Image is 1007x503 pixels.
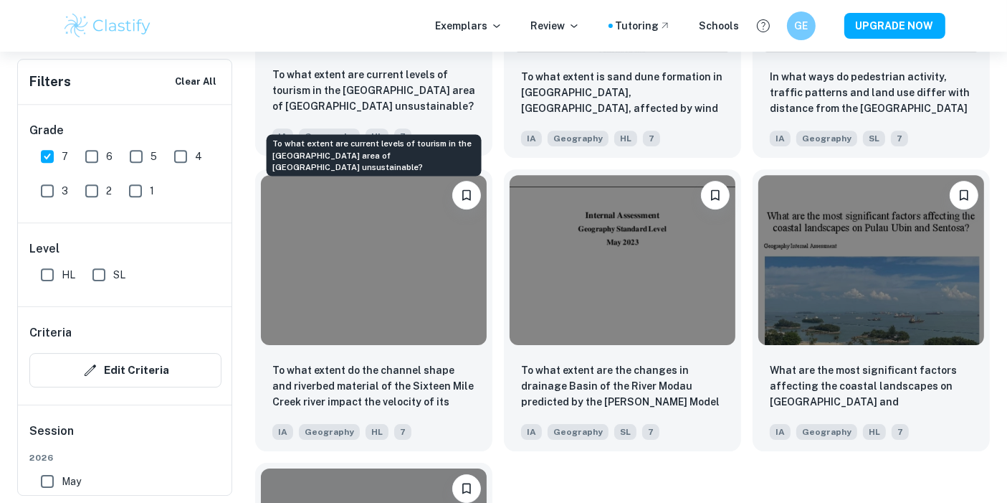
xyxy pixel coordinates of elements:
[770,69,973,118] p: In what ways do pedestrian activity, traffic patterns and land use differ with distance from the ...
[751,14,775,38] button: Help and Feedback
[614,131,637,146] span: HL
[106,149,113,164] span: 6
[452,474,481,503] button: Bookmark
[29,423,221,451] h6: Session
[521,69,724,118] p: To what extent is sand dune formation in Mambrui, Kilifi County, affected by wind processes, acid...
[787,11,816,40] button: GE
[770,424,791,440] span: IA
[394,424,411,440] span: 7
[272,424,293,440] span: IA
[195,149,202,164] span: 4
[29,353,221,387] button: Edit Criteria
[643,131,660,146] span: 7
[106,183,112,199] span: 2
[796,131,857,146] span: Geography
[616,18,671,34] a: Tutoring
[29,324,72,342] h6: Criteria
[151,149,157,164] span: 5
[299,424,360,440] span: Geography
[510,175,735,344] img: Geography IA example thumbnail: To what extent are the changes in draina
[150,183,154,199] span: 1
[62,474,81,489] span: May
[29,240,221,258] h6: Level
[272,67,475,114] p: To what extent are current levels of tourism in the Gion area of Kyoto unsustainable?
[548,131,609,146] span: Geography
[614,424,636,440] span: SL
[171,71,220,93] button: Clear All
[521,131,542,146] span: IA
[753,169,990,451] a: BookmarkWhat are the most significant factors affecting the coastal landscapes on Pulau Ubin and ...
[62,149,68,164] span: 7
[29,72,71,92] h6: Filters
[255,169,492,451] a: BookmarkTo what extent do the channel shape and riverbed material of the Sixteen Mile Creek river...
[770,131,791,146] span: IA
[844,13,945,39] button: UPGRADE NOW
[366,424,388,440] span: HL
[62,183,68,199] span: 3
[863,424,886,440] span: HL
[758,175,984,344] img: Geography IA example thumbnail: What are the most significant factors af
[950,181,978,210] button: Bookmark
[29,451,221,464] span: 2026
[436,18,502,34] p: Exemplars
[531,18,580,34] p: Review
[504,169,741,451] a: BookmarkTo what extent are the changes in drainage Basin of the River Modau predicted by the Brad...
[261,175,487,344] img: Geography IA example thumbnail: To what extent do the channel shape and
[863,131,885,146] span: SL
[642,424,659,440] span: 7
[891,131,908,146] span: 7
[793,18,809,34] h6: GE
[796,424,857,440] span: Geography
[548,424,609,440] span: Geography
[62,11,153,40] img: Clastify logo
[521,362,724,410] p: To what extent are the changes in drainage Basin of the River Modau predicted by the Bradshaw Model
[700,18,740,34] a: Schools
[892,424,909,440] span: 7
[267,134,482,176] div: To what extent are current levels of tourism in the [GEOGRAPHIC_DATA] area of [GEOGRAPHIC_DATA] u...
[770,362,973,411] p: What are the most significant factors affecting the coastal landscapes on Pulau Ubin and Sentosa?
[701,181,730,210] button: Bookmark
[272,362,475,411] p: To what extent do the channel shape and riverbed material of the Sixteen Mile Creek river impact ...
[521,424,542,440] span: IA
[29,122,221,139] h6: Grade
[113,267,125,283] span: SL
[452,181,481,210] button: Bookmark
[62,267,75,283] span: HL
